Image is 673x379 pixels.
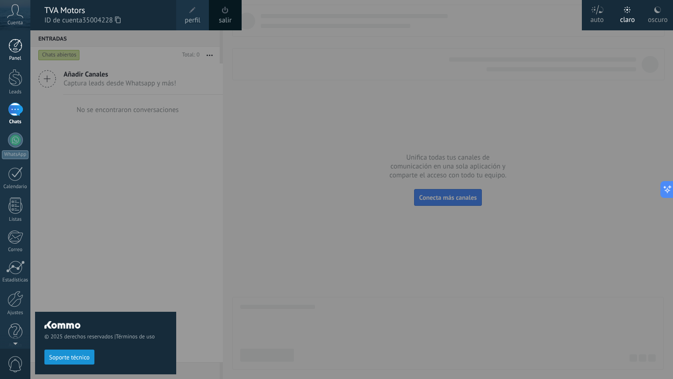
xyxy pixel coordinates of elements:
[219,15,231,26] a: salir
[49,354,90,361] span: Soporte técnico
[7,20,23,26] span: Cuenta
[590,6,604,30] div: auto
[82,15,121,26] span: 35004228
[2,247,29,253] div: Correo
[2,56,29,62] div: Panel
[44,350,94,365] button: Soporte técnico
[648,6,667,30] div: oscuro
[2,150,29,159] div: WhatsApp
[2,310,29,316] div: Ajustes
[2,89,29,95] div: Leads
[2,184,29,190] div: Calendario
[44,333,167,340] span: © 2025 derechos reservados |
[116,333,155,340] a: Términos de uso
[185,15,200,26] span: perfil
[2,217,29,223] div: Listas
[44,15,167,26] span: ID de cuenta
[44,353,94,360] a: Soporte técnico
[2,277,29,283] div: Estadísticas
[2,119,29,125] div: Chats
[44,5,167,15] div: TVA Motors
[620,6,635,30] div: claro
